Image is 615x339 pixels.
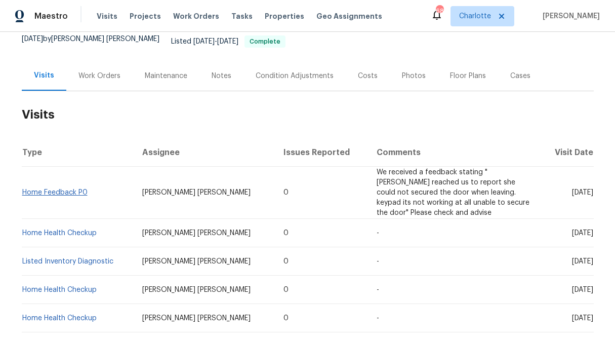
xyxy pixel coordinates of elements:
[97,11,117,21] span: Visits
[22,230,97,237] a: Home Health Checkup
[171,38,285,45] span: Listed
[275,138,368,167] th: Issues Reported
[436,6,443,16] div: 68
[173,11,219,21] span: Work Orders
[212,71,231,81] div: Notes
[78,71,120,81] div: Work Orders
[283,189,289,196] span: 0
[134,138,275,167] th: Assignee
[377,230,379,237] span: -
[217,38,238,45] span: [DATE]
[142,315,251,322] span: [PERSON_NAME] [PERSON_NAME]
[145,71,187,81] div: Maintenance
[283,230,289,237] span: 0
[22,315,97,322] a: Home Health Checkup
[377,169,529,216] span: We received a feedback stating "[PERSON_NAME] reached us to report she could not secured the door...
[142,258,251,265] span: [PERSON_NAME] [PERSON_NAME]
[142,286,251,293] span: [PERSON_NAME] [PERSON_NAME]
[265,11,304,21] span: Properties
[539,11,600,21] span: [PERSON_NAME]
[572,258,593,265] span: [DATE]
[256,71,334,81] div: Condition Adjustments
[572,315,593,322] span: [DATE]
[34,11,68,21] span: Maestro
[402,71,426,81] div: Photos
[22,286,97,293] a: Home Health Checkup
[193,38,238,45] span: -
[377,315,379,322] span: -
[572,286,593,293] span: [DATE]
[130,11,161,21] span: Projects
[377,258,379,265] span: -
[450,71,486,81] div: Floor Plans
[142,230,251,237] span: [PERSON_NAME] [PERSON_NAME]
[540,138,593,167] th: Visit Date
[22,35,171,55] div: by [PERSON_NAME] [PERSON_NAME]
[283,258,289,265] span: 0
[316,11,382,21] span: Geo Assignments
[368,138,540,167] th: Comments
[245,39,284,45] span: Complete
[572,230,593,237] span: [DATE]
[22,35,43,43] span: [DATE]
[22,91,594,138] h2: Visits
[22,258,113,265] a: Listed Inventory Diagnostic
[283,315,289,322] span: 0
[193,38,215,45] span: [DATE]
[510,71,530,81] div: Cases
[459,11,491,21] span: Charlotte
[34,70,54,81] div: Visits
[231,13,253,20] span: Tasks
[283,286,289,293] span: 0
[22,189,88,196] a: Home Feedback P0
[142,189,251,196] span: [PERSON_NAME] [PERSON_NAME]
[22,138,135,167] th: Type
[572,189,593,196] span: [DATE]
[358,71,378,81] div: Costs
[377,286,379,293] span: -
